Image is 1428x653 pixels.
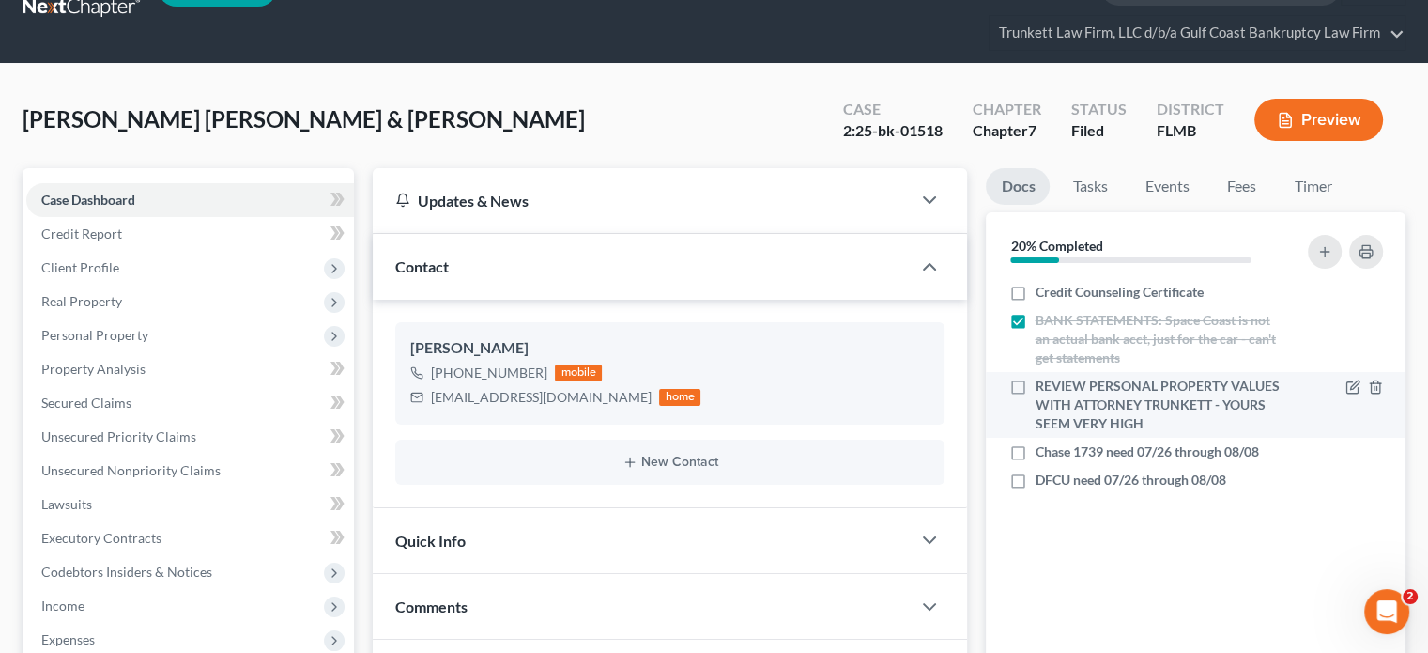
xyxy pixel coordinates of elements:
[1071,99,1127,120] div: Status
[431,388,652,407] div: [EMAIL_ADDRESS][DOMAIN_NAME]
[41,225,122,241] span: Credit Report
[41,598,84,614] span: Income
[410,455,929,470] button: New Contact
[395,598,468,615] span: Comments
[1211,168,1271,205] a: Fees
[1157,120,1224,142] div: FLMB
[973,120,1041,142] div: Chapter
[41,327,148,343] span: Personal Property
[1071,120,1127,142] div: Filed
[410,337,929,360] div: [PERSON_NAME]
[1035,471,1225,490] span: DFCU need 07/26 through 08/08
[431,364,547,382] div: [PHONE_NUMBER]
[41,564,212,580] span: Codebtors Insiders & Notices
[26,488,354,521] a: Lawsuits
[41,395,131,411] span: Secured Claims
[1364,589,1409,634] iframe: Intercom live chat
[1035,377,1284,433] span: REVIEW PERSONAL PROPERTY VALUES WITH ATTORNEY TRUNKETT - YOURS SEEM VERY HIGH
[986,168,1050,205] a: Docs
[1057,168,1122,205] a: Tasks
[1157,99,1224,120] div: District
[41,361,146,377] span: Property Analysis
[41,530,161,546] span: Executory Contracts
[41,293,122,309] span: Real Property
[26,420,354,454] a: Unsecured Priority Claims
[41,192,135,208] span: Case Dashboard
[395,257,449,275] span: Contact
[41,631,95,647] span: Expenses
[555,365,602,381] div: mobile
[659,389,700,406] div: home
[1279,168,1346,205] a: Timer
[1129,168,1204,205] a: Events
[41,496,92,512] span: Lawsuits
[1403,589,1418,604] span: 2
[41,259,119,275] span: Client Profile
[26,352,354,386] a: Property Analysis
[973,99,1041,120] div: Chapter
[1010,238,1102,254] strong: 20% Completed
[395,532,466,550] span: Quick Info
[1254,99,1383,141] button: Preview
[1035,311,1284,367] span: BANK STATEMENTS: Space Coast is not an actual bank acct, just for the car - can't get statements
[23,105,585,132] span: [PERSON_NAME] [PERSON_NAME] & [PERSON_NAME]
[41,428,196,444] span: Unsecured Priority Claims
[990,16,1405,50] a: Trunkett Law Firm, LLC d/b/a Gulf Coast Bankruptcy Law Firm
[26,454,354,488] a: Unsecured Nonpriority Claims
[41,462,221,478] span: Unsecured Nonpriority Claims
[26,217,354,251] a: Credit Report
[26,386,354,420] a: Secured Claims
[26,521,354,555] a: Executory Contracts
[843,99,943,120] div: Case
[1035,443,1258,461] span: Chase 1739 need 07/26 through 08/08
[1035,283,1203,302] span: Credit Counseling Certificate
[395,191,888,210] div: Updates & News
[1028,121,1036,139] span: 7
[843,120,943,142] div: 2:25-bk-01518
[26,183,354,217] a: Case Dashboard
